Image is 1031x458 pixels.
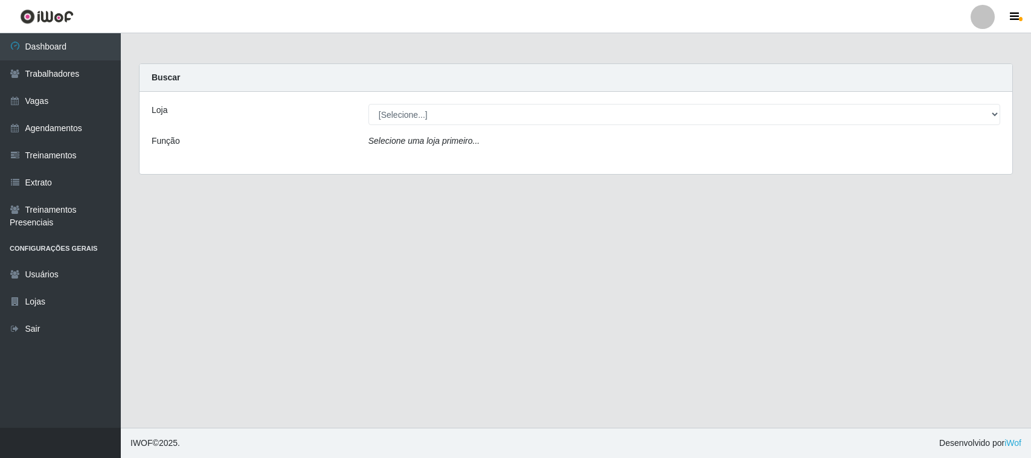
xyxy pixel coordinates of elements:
[152,104,167,117] label: Loja
[130,437,180,450] span: © 2025 .
[368,136,480,146] i: Selecione uma loja primeiro...
[939,437,1021,450] span: Desenvolvido por
[152,73,180,82] strong: Buscar
[1004,438,1021,448] a: iWof
[20,9,74,24] img: CoreUI Logo
[130,438,153,448] span: IWOF
[152,135,180,147] label: Função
